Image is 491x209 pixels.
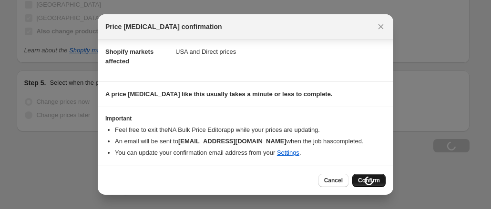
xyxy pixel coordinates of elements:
button: Close [374,20,388,33]
span: Cancel [324,177,343,184]
b: A price [MEDICAL_DATA] like this usually takes a minute or less to complete. [105,90,333,98]
a: Settings [277,149,299,156]
button: Cancel [318,174,348,187]
span: Shopify markets affected [105,48,153,65]
span: Price [MEDICAL_DATA] confirmation [105,22,222,31]
b: [EMAIL_ADDRESS][DOMAIN_NAME] [178,138,286,145]
dd: USA and Direct prices [175,39,386,64]
li: An email will be sent to when the job has completed . [115,137,386,146]
li: Feel free to exit the NA Bulk Price Editor app while your prices are updating. [115,125,386,135]
li: You can update your confirmation email address from your . [115,148,386,158]
h3: Important [105,115,386,122]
